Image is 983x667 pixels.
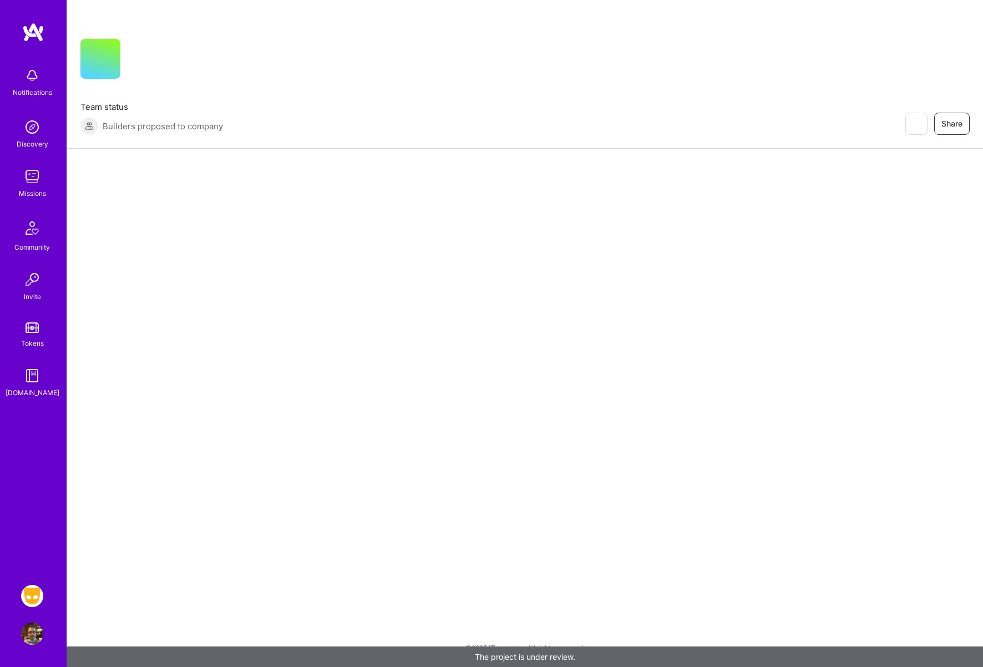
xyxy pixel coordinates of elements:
[21,365,43,387] img: guide book
[103,120,223,132] span: Builders proposed to company
[24,291,41,302] div: Invite
[26,322,39,333] img: tokens
[14,241,50,253] div: Community
[19,215,45,241] img: Community
[21,269,43,291] img: Invite
[21,64,43,87] img: bell
[934,113,970,135] button: Share
[6,387,59,398] div: [DOMAIN_NAME]
[941,118,962,129] span: Share
[19,188,46,199] div: Missions
[21,337,44,349] div: Tokens
[18,585,46,607] a: Grindr: Mobile + BE + Cloud
[22,22,44,42] img: logo
[80,117,98,135] img: Builders proposed to company
[67,646,983,667] div: The project is under review.
[21,623,43,645] img: User Avatar
[21,585,43,607] img: Grindr: Mobile + BE + Cloud
[80,101,223,113] span: Team status
[134,57,143,65] i: icon CompanyGray
[911,119,920,128] i: icon EyeClosed
[21,165,43,188] img: teamwork
[13,87,52,98] div: Notifications
[21,116,43,138] img: discovery
[18,623,46,645] a: User Avatar
[17,138,48,150] div: Discovery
